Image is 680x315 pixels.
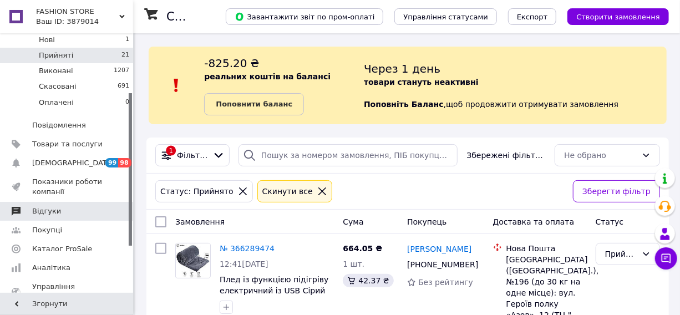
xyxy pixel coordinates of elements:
[39,35,55,45] span: Нові
[32,177,103,197] span: Показники роботи компанії
[405,257,475,272] div: [PHONE_NUMBER]
[567,8,669,25] button: Створити замовлення
[260,185,315,197] div: Cкинути все
[204,57,259,70] span: -825.20 ₴
[407,217,446,226] span: Покупець
[238,144,458,166] input: Пошук за номером замовлення, ПІБ покупця, номером телефону, Email, номером накладної
[118,82,129,92] span: 691
[576,13,660,21] span: Створити замовлення
[582,185,651,197] span: Зберегти фільтр
[158,185,236,197] div: Статус: Прийнято
[364,62,440,75] span: Через 1 день
[39,98,74,108] span: Оплачені
[177,150,208,161] span: Фільтри
[32,263,70,273] span: Аналітика
[176,243,210,278] img: Фото товару
[39,66,73,76] span: Виконані
[118,158,131,167] span: 98
[32,206,61,216] span: Відгуки
[125,35,129,45] span: 1
[105,158,118,167] span: 99
[204,72,331,81] b: реальних коштів на балансі
[517,13,548,21] span: Експорт
[466,150,546,161] span: Збережені фільтри:
[32,244,92,254] span: Каталог ProSale
[493,217,575,226] span: Доставка та оплата
[32,158,114,168] span: [DEMOGRAPHIC_DATA]
[166,10,279,23] h1: Список замовлень
[175,243,211,278] a: Фото товару
[573,180,660,202] button: Зберегти фільтр
[226,8,383,25] button: Завантажити звіт по пром-оплаті
[508,8,557,25] button: Експорт
[204,93,304,115] a: Поповнити баланс
[506,243,587,254] div: Нова Пошта
[418,278,473,287] span: Без рейтингу
[364,78,479,87] b: товари стануть неактивні
[343,260,364,268] span: 1 шт.
[235,12,374,22] span: Завантажити звіт по пром-оплаті
[364,100,444,109] b: Поповніть Баланс
[564,149,637,161] div: Не обрано
[39,82,77,92] span: Скасовані
[36,17,133,27] div: Ваш ID: 3879014
[32,225,62,235] span: Покупці
[168,77,185,94] img: :exclamation:
[605,248,637,260] div: Прийнято
[407,243,471,255] a: [PERSON_NAME]
[125,98,129,108] span: 0
[32,282,103,302] span: Управління сайтом
[216,100,292,108] b: Поповнити баланс
[655,247,677,270] button: Чат з покупцем
[596,217,624,226] span: Статус
[175,217,225,226] span: Замовлення
[403,13,488,21] span: Управління статусами
[220,275,329,295] a: Плед із функцією підігріву електричний із USB Сірий
[343,244,382,253] span: 664.05 ₴
[364,55,667,115] div: , щоб продовжити отримувати замовлення
[220,260,268,268] span: 12:41[DATE]
[343,217,363,226] span: Cума
[36,7,119,17] span: FASHION STORE
[343,274,393,287] div: 42.37 ₴
[220,244,275,253] a: № 366289474
[556,12,669,21] a: Створити замовлення
[32,139,103,149] span: Товари та послуги
[39,50,73,60] span: Прийняті
[32,120,86,130] span: Повідомлення
[121,50,129,60] span: 21
[394,8,497,25] button: Управління статусами
[114,66,129,76] span: 1207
